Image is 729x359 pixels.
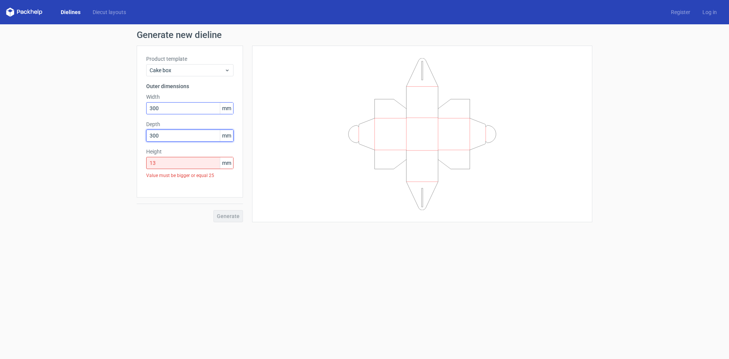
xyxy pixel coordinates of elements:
[146,55,234,63] label: Product template
[220,103,233,114] span: mm
[696,8,723,16] a: Log in
[150,66,224,74] span: Cake box
[146,120,234,128] label: Depth
[146,148,234,155] label: Height
[87,8,132,16] a: Diecut layouts
[137,30,592,40] h1: Generate new dieline
[220,157,233,169] span: mm
[220,130,233,141] span: mm
[146,93,234,101] label: Width
[665,8,696,16] a: Register
[146,82,234,90] h3: Outer dimensions
[146,169,234,182] div: Value must be bigger or equal 25
[55,8,87,16] a: Dielines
